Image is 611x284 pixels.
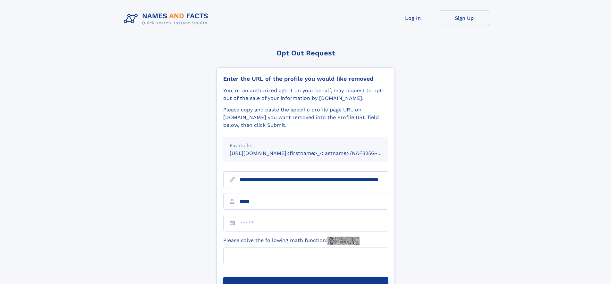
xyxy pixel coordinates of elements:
a: Log In [387,10,439,26]
img: Logo Names and Facts [121,10,214,28]
div: Enter the URL of the profile you would like removed [223,75,388,82]
label: Please solve the following math function: [223,237,360,245]
small: [URL][DOMAIN_NAME]<firstname>_<lastname>/NAF325G-xxxxxxxx [230,150,400,156]
div: Opt Out Request [216,49,395,57]
a: Sign Up [439,10,490,26]
div: Please copy and paste the specific profile page URL on [DOMAIN_NAME] you want removed into the Pr... [223,106,388,129]
div: You, or an authorized agent on your behalf, may request to opt-out of the sale of your informatio... [223,87,388,102]
div: Example: [230,142,382,150]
